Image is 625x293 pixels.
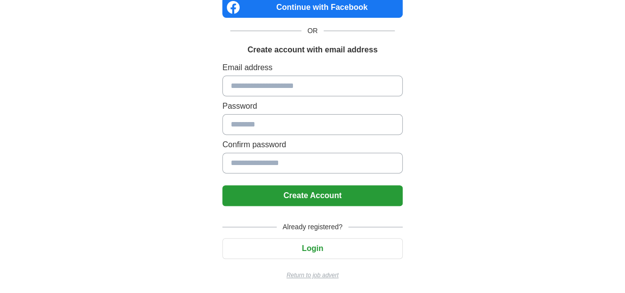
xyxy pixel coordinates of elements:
button: Login [222,238,403,259]
span: Already registered? [277,222,348,232]
a: Login [222,244,403,252]
h1: Create account with email address [248,44,377,56]
label: Email address [222,62,403,74]
a: Return to job advert [222,271,403,280]
span: OR [301,26,324,36]
label: Confirm password [222,139,403,151]
button: Create Account [222,185,403,206]
label: Password [222,100,403,112]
